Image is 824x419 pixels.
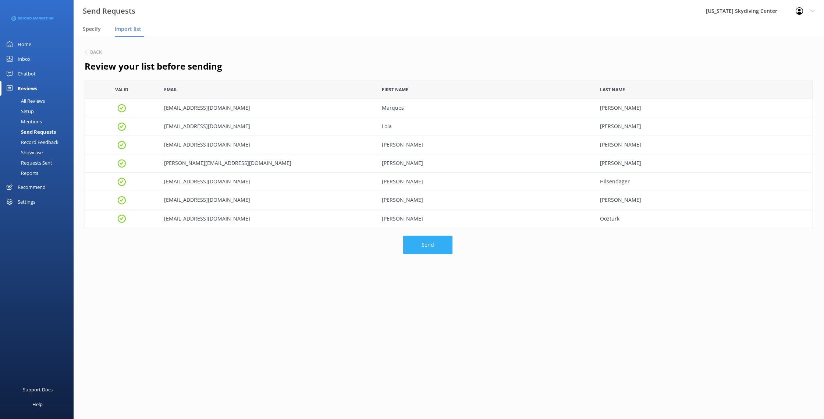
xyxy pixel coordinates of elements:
div: Marques [376,99,594,117]
div: Help [32,397,43,412]
a: Mentions [4,116,74,127]
img: 3-1676954853.png [11,13,53,25]
div: Home [18,37,31,52]
div: brookebarker333@gmail.com [159,136,377,154]
div: Recommend [18,180,46,194]
div: Kaplan [594,191,813,209]
a: Setup [4,106,74,116]
div: Hilsendager [594,173,813,191]
div: Send Requests [4,127,56,137]
div: Daryl [376,173,594,191]
h6: Back [90,50,102,54]
div: marquesk04@gmail.com [159,99,377,117]
div: Malik [594,154,813,173]
div: Record Feedback [4,137,58,147]
h3: Send Requests [83,5,135,17]
div: grid [85,99,813,228]
span: First Name [382,86,408,93]
div: Ahad Kagan [376,191,594,209]
a: Record Feedback [4,137,74,147]
span: Last Name [600,86,625,93]
div: Settings [18,194,35,209]
div: kagankaplan1925@gmail.com [159,191,377,209]
div: Brooke [376,136,594,154]
h2: Review your list before sending [85,59,813,73]
div: Bronchetti [594,117,813,136]
div: Mentions [4,116,42,127]
a: Requests Sent [4,158,74,168]
button: Back [85,50,102,54]
div: Barker [594,136,813,154]
div: Treesa [376,154,594,173]
div: terry.malik@gmail.com [159,154,377,173]
a: All Reviews [4,96,74,106]
div: alioztrktr@gmail.com [159,209,377,228]
div: Oozturk [594,209,813,228]
a: Reports [4,168,74,178]
span: Import list [115,25,141,33]
a: Showcase [4,147,74,158]
div: Reports [4,168,38,178]
div: dadakotahillz@gmail.com [159,173,377,191]
div: Support Docs [23,382,53,397]
span: Email [164,86,178,93]
div: lolabronchetti05@gmail.com [159,117,377,136]
div: Lola [376,117,594,136]
span: Specify [83,25,101,33]
div: Showcase [4,147,43,158]
button: Send [403,236,452,254]
span: Valid [115,86,128,93]
div: Setup [4,106,34,116]
a: Send Requests [4,127,74,137]
div: Reviews [18,81,37,96]
div: Requests Sent [4,158,52,168]
div: Koenig [594,99,813,117]
div: Chatbot [18,66,36,81]
div: Ali [376,209,594,228]
div: All Reviews [4,96,45,106]
div: Inbox [18,52,31,66]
